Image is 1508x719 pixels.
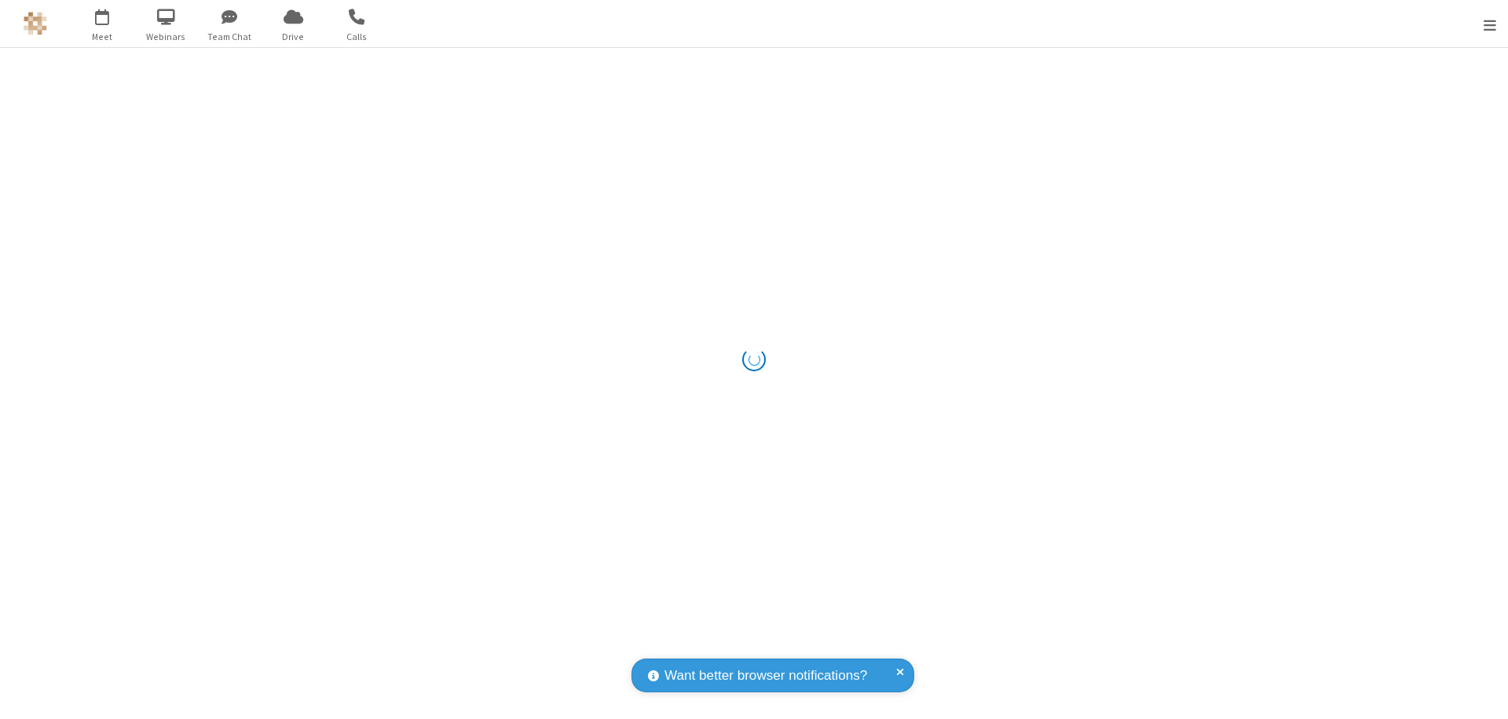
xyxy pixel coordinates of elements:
[328,30,386,44] span: Calls
[137,30,196,44] span: Webinars
[664,666,867,686] span: Want better browser notifications?
[200,30,259,44] span: Team Chat
[24,12,47,35] img: QA Selenium DO NOT DELETE OR CHANGE
[264,30,323,44] span: Drive
[73,30,132,44] span: Meet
